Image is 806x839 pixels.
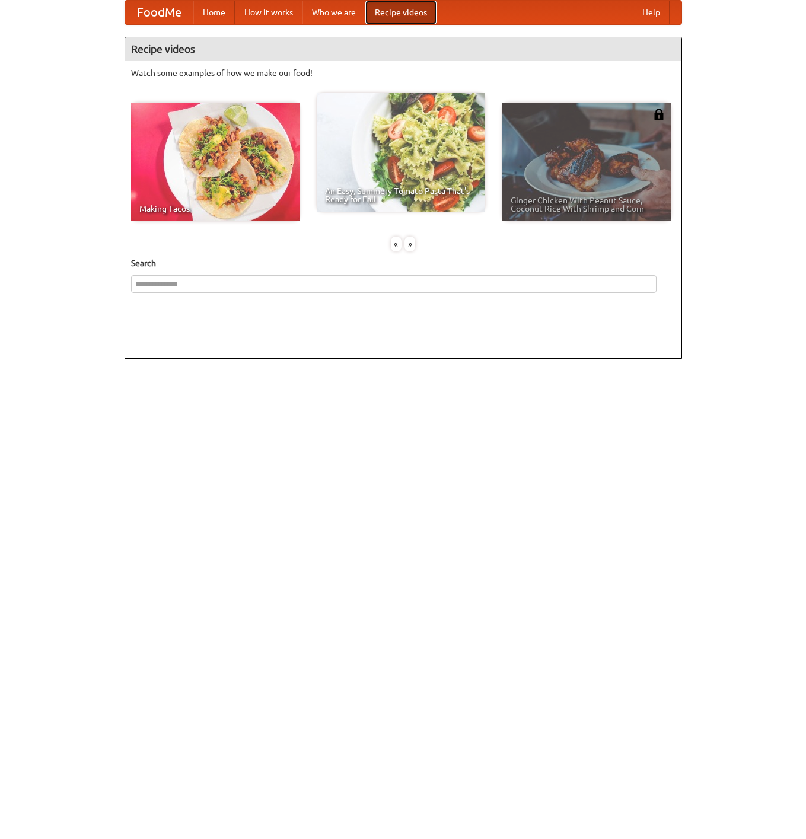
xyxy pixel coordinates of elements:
a: How it works [235,1,302,24]
h4: Recipe videos [125,37,681,61]
div: « [391,237,402,251]
span: Making Tacos [139,205,291,213]
div: » [404,237,415,251]
h5: Search [131,257,676,269]
a: Help [633,1,670,24]
p: Watch some examples of how we make our food! [131,67,676,79]
a: Home [193,1,235,24]
span: An Easy, Summery Tomato Pasta That's Ready for Fall [325,187,477,203]
a: Making Tacos [131,103,300,221]
a: Recipe videos [365,1,437,24]
img: 483408.png [653,109,665,120]
a: An Easy, Summery Tomato Pasta That's Ready for Fall [317,93,485,212]
a: FoodMe [125,1,193,24]
a: Who we are [302,1,365,24]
